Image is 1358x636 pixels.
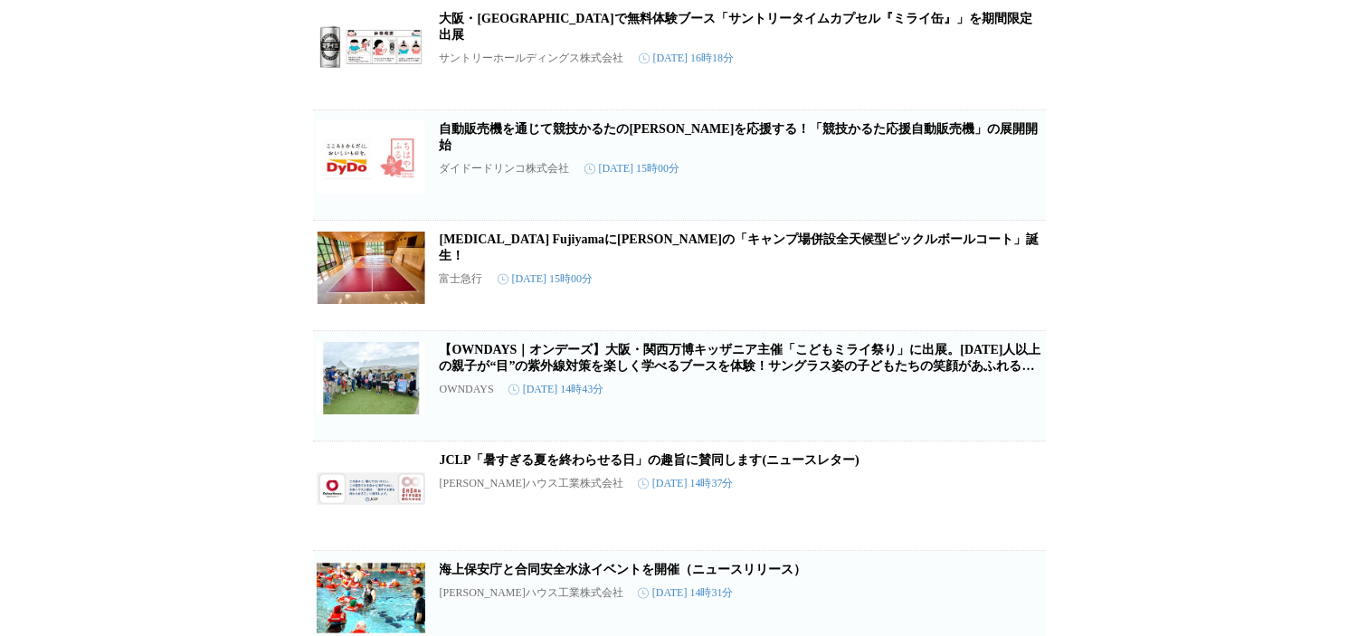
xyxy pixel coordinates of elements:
[440,12,1032,42] a: 大阪・[GEOGRAPHIC_DATA]で無料体験ブース「サントリータイムカプセル『ミライ缶』」を期間限定出展
[317,121,425,194] img: 自動販売機を通じて競技かるたの未来を応援する！「競技かるた応援自動販売機」の展開開始
[440,453,859,467] a: JCLP「暑すぎる夏を終わらせる日」の趣旨に賛同します(ニュースレター)
[317,452,425,525] img: JCLP「暑すぎる夏を終わらせる日」の趣旨に賛同します(ニュースレター)
[440,585,623,601] p: [PERSON_NAME]ハウス工業株式会社
[440,383,494,396] p: OWNDAYS
[638,476,734,491] time: [DATE] 14時37分
[498,271,594,287] time: [DATE] 15時00分
[440,476,623,491] p: [PERSON_NAME]ハウス工業株式会社
[440,563,807,576] a: 海上保安庁と合同安全水泳イベントを開催（ニュースリリース）
[317,11,425,83] img: 大阪・関西万博会場で無料体験ブース「サントリータイムカプセル『ミライ缶』」を期間限定出展
[639,51,735,66] time: [DATE] 16時18分
[440,161,570,176] p: ダイドードリンコ株式会社
[440,343,1041,389] a: 【OWNDAYS｜オンデーズ】大阪・関西万博キッザニア主催「こどもミライ祭り」に出展。[DATE]人以上の親子が“目”の紫外線対策を楽しく学べるブースを体験！サングラス姿の子どもたちの笑顔があふ...
[440,122,1039,152] a: 自動販売機を通じて競技かるたの[PERSON_NAME]を応援する！「競技かるた応援自動販売機」の展開開始
[440,233,1040,262] a: [MEDICAL_DATA] Fujiyamaに[PERSON_NAME]の「キャンプ場併設全天候型ピックルボールコート」誕生！
[638,585,734,601] time: [DATE] 14時31分
[317,342,425,414] img: 【OWNDAYS｜オンデーズ】大阪・関西万博キッザニア主催「こどもミライ祭り」に出展。2000人以上の親子が“目”の紫外線対策を楽しく学べるブースを体験！サングラス姿の子どもたちの笑顔があふれる会場に
[440,271,483,287] p: 富士急行
[317,562,425,634] img: 海上保安庁と合同安全水泳イベントを開催（ニュースリリース）
[317,232,425,304] img: PICA Fujiyamaに日本初の「キャンプ場併設全天候型ピックルボールコート」誕生！
[584,161,680,176] time: [DATE] 15時00分
[440,51,624,66] p: サントリーホールディングス株式会社
[508,382,604,397] time: [DATE] 14時43分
